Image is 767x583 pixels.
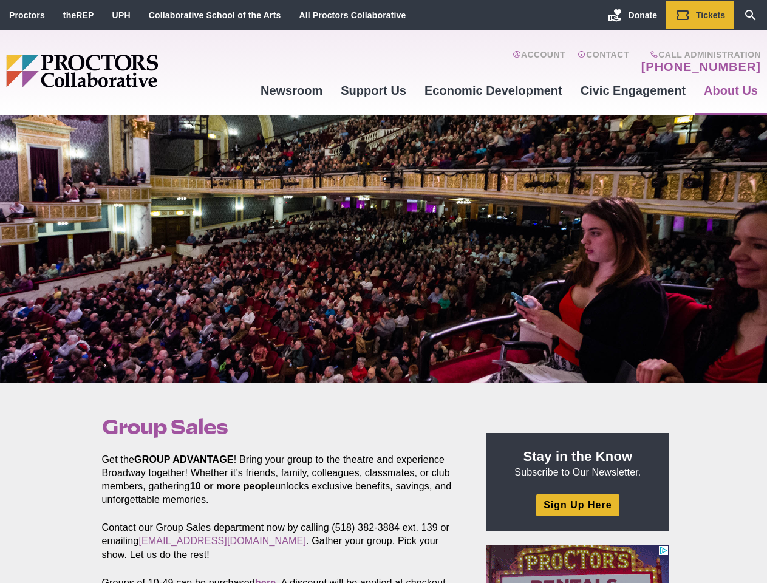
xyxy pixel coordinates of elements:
[536,494,619,516] a: Sign Up Here
[190,481,276,491] strong: 10 or more people
[734,1,767,29] a: Search
[415,74,571,107] a: Economic Development
[63,10,94,20] a: theREP
[102,521,459,561] p: Contact our Group Sales department now by calling (518) 382-3884 ext. 139 or emailing . Gather yo...
[299,10,406,20] a: All Proctors Collaborative
[523,449,633,464] strong: Stay in the Know
[149,10,281,20] a: Collaborative School of the Arts
[578,50,629,74] a: Contact
[6,55,251,87] img: Proctors logo
[571,74,695,107] a: Civic Engagement
[599,1,666,29] a: Donate
[641,60,761,74] a: [PHONE_NUMBER]
[629,10,657,20] span: Donate
[695,74,767,107] a: About Us
[332,74,415,107] a: Support Us
[138,536,306,546] a: [EMAIL_ADDRESS][DOMAIN_NAME]
[513,50,565,74] a: Account
[501,448,654,479] p: Subscribe to Our Newsletter.
[666,1,734,29] a: Tickets
[251,74,332,107] a: Newsroom
[102,453,459,506] p: Get the ! Bring your group to the theatre and experience Broadway together! Whether it’s friends,...
[696,10,725,20] span: Tickets
[9,10,45,20] a: Proctors
[134,454,234,465] strong: GROUP ADVANTAGE
[638,50,761,60] span: Call Administration
[102,415,459,438] h1: Group Sales
[112,10,131,20] a: UPH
